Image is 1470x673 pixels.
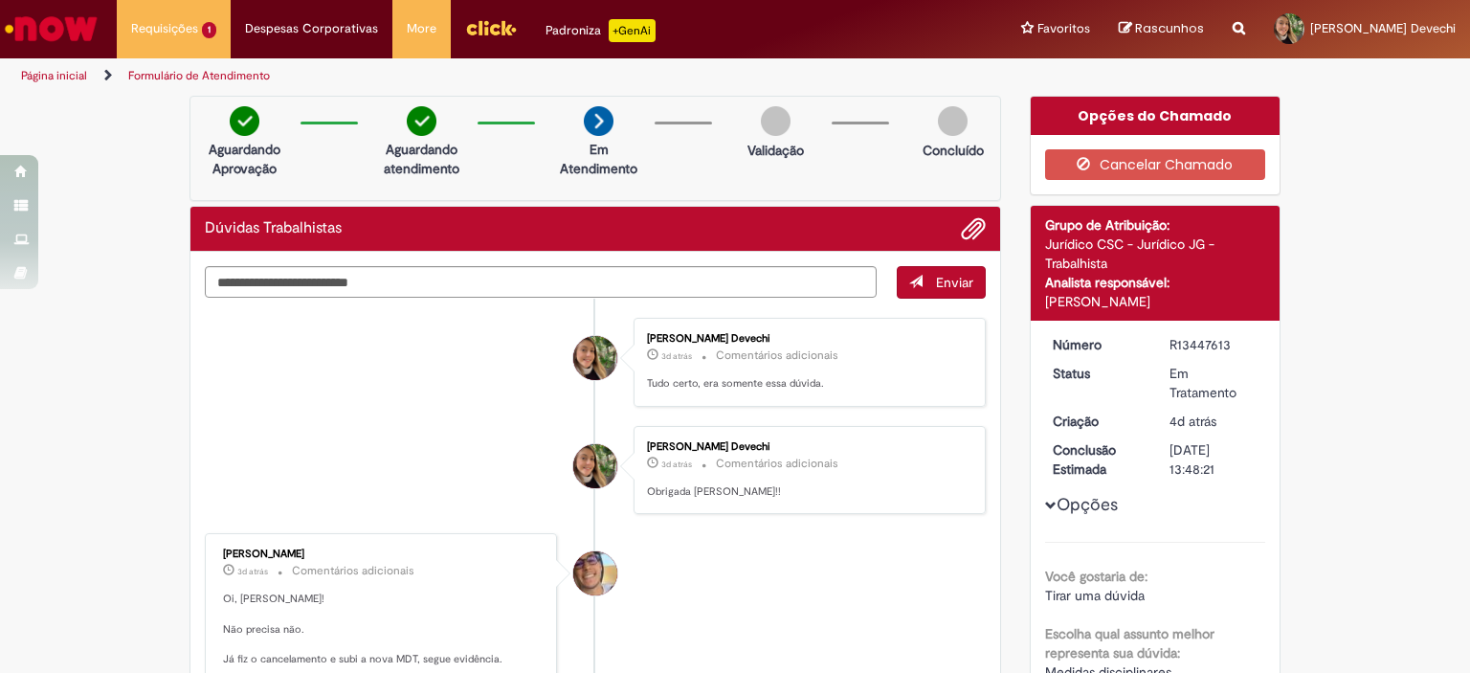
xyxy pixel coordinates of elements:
[661,459,692,470] time: 27/08/2025 12:07:11
[1045,235,1266,273] div: Jurídico CSC - Jurídico JG - Trabalhista
[647,376,966,392] p: Tudo certo, era somente essa dúvida.
[292,563,414,579] small: Comentários adicionais
[961,216,986,241] button: Adicionar anexos
[230,106,259,136] img: check-circle-green.png
[1310,20,1456,36] span: [PERSON_NAME] Devechi
[546,19,656,42] div: Padroniza
[747,141,804,160] p: Validação
[14,58,966,94] ul: Trilhas de página
[223,549,542,560] div: [PERSON_NAME]
[609,19,656,42] p: +GenAi
[245,19,378,38] span: Despesas Corporativas
[205,220,342,237] h2: Dúvidas Trabalhistas Histórico de tíquete
[1038,412,1156,431] dt: Criação
[1169,413,1216,430] time: 26/08/2025 10:56:14
[1135,19,1204,37] span: Rascunhos
[1169,335,1258,354] div: R13447613
[573,551,617,595] div: Pedro Henrique De Oliveira Alves
[584,106,613,136] img: arrow-next.png
[131,19,198,38] span: Requisições
[661,459,692,470] span: 3d atrás
[716,456,838,472] small: Comentários adicionais
[573,336,617,380] div: Amanda Guerra Devechi
[1045,215,1266,235] div: Grupo de Atribuição:
[1031,97,1281,135] div: Opções do Chamado
[1037,19,1090,38] span: Favoritos
[661,350,692,362] span: 3d atrás
[1045,568,1147,585] b: Você gostaria de:
[1119,20,1204,38] a: Rascunhos
[202,22,216,38] span: 1
[923,141,984,160] p: Concluído
[1045,149,1266,180] button: Cancelar Chamado
[661,350,692,362] time: 27/08/2025 12:07:31
[205,266,877,299] textarea: Digite sua mensagem aqui...
[647,333,966,345] div: [PERSON_NAME] Devechi
[1169,413,1216,430] span: 4d atrás
[573,444,617,488] div: Amanda Guerra Devechi
[1169,364,1258,402] div: Em Tratamento
[407,106,436,136] img: check-circle-green.png
[647,441,966,453] div: [PERSON_NAME] Devechi
[198,140,291,178] p: Aguardando Aprovação
[1045,625,1214,662] b: Escolha qual assunto melhor representa sua dúvida:
[237,566,268,577] time: 26/08/2025 17:31:05
[647,484,966,500] p: Obrigada [PERSON_NAME]!!
[128,68,270,83] a: Formulário de Atendimento
[21,68,87,83] a: Página inicial
[1045,273,1266,292] div: Analista responsável:
[375,140,468,178] p: Aguardando atendimento
[938,106,968,136] img: img-circle-grey.png
[1045,292,1266,311] div: [PERSON_NAME]
[552,140,645,178] p: Em Atendimento
[936,274,973,291] span: Enviar
[1038,364,1156,383] dt: Status
[716,348,838,364] small: Comentários adicionais
[465,13,517,42] img: click_logo_yellow_360x200.png
[1045,587,1145,604] span: Tirar uma dúvida
[897,266,986,299] button: Enviar
[2,10,100,48] img: ServiceNow
[1169,412,1258,431] div: 26/08/2025 10:56:14
[761,106,791,136] img: img-circle-grey.png
[1169,440,1258,479] div: [DATE] 13:48:21
[407,19,436,38] span: More
[1038,440,1156,479] dt: Conclusão Estimada
[1038,335,1156,354] dt: Número
[237,566,268,577] span: 3d atrás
